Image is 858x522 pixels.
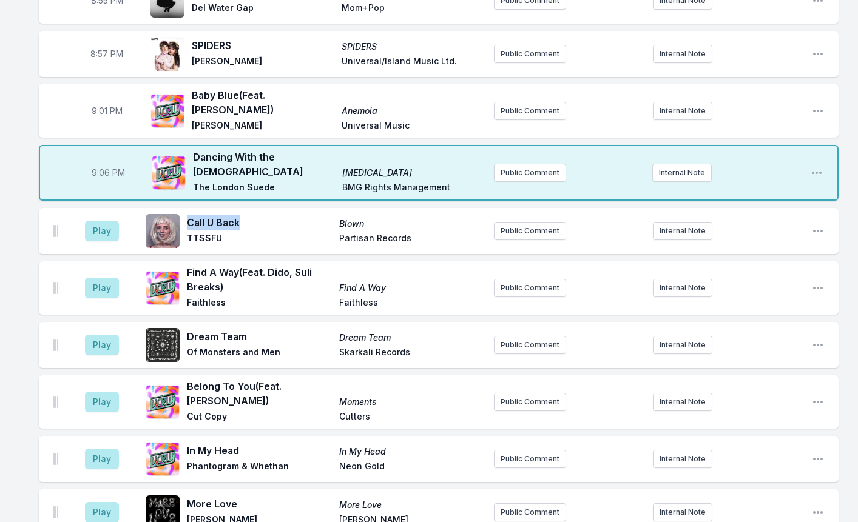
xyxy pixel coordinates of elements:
span: Anemoia [342,105,484,117]
button: Open playlist item options [812,396,824,408]
span: Mom+Pop [342,2,484,16]
span: Timestamp [92,105,123,117]
img: Drag Handle [53,225,58,237]
span: Del Water Gap [192,2,334,16]
button: Open playlist item options [811,167,823,179]
span: Universal/Island Music Ltd. [342,55,484,70]
span: [PERSON_NAME] [192,55,334,70]
img: Anemoia [150,94,184,128]
button: Internal Note [653,279,712,297]
button: Open playlist item options [812,105,824,117]
img: Drag Handle [53,396,58,408]
button: Open playlist item options [812,453,824,465]
button: Open playlist item options [812,282,824,294]
button: Play [85,392,119,412]
img: In My Head [146,442,180,476]
span: In My Head [187,443,332,458]
span: Partisan Records [339,232,484,247]
img: Moments [146,385,180,419]
button: Internal Note [653,102,712,120]
img: Dream Team [146,328,180,362]
span: Skarkali Records [339,346,484,361]
button: Open playlist item options [812,48,824,60]
span: Call U Back [187,215,332,230]
button: Internal Note [652,164,712,182]
button: Public Comment [494,393,566,411]
button: Internal Note [653,503,712,521]
span: SPIDERS [192,38,334,53]
span: More Love [187,497,332,511]
span: More Love [339,499,484,511]
span: The London Suede [193,181,335,196]
button: Public Comment [494,450,566,468]
button: Public Comment [494,279,566,297]
span: Universal Music [342,119,484,134]
button: Internal Note [653,450,712,468]
button: Internal Note [653,336,712,354]
button: Open playlist item options [812,506,824,518]
button: Public Comment [494,45,566,63]
span: Dream Team [187,329,332,344]
span: SPIDERS [342,41,484,53]
button: Play [85,449,119,469]
button: Public Comment [494,336,566,354]
img: Blown [146,214,180,248]
span: BMG Rights Management [342,181,484,196]
img: Drag Handle [53,453,58,465]
span: Belong To You (Feat. [PERSON_NAME]) [187,379,332,408]
button: Internal Note [653,393,712,411]
img: Find A Way [146,271,180,305]
button: Internal Note [653,222,712,240]
span: Moments [339,396,484,408]
span: Find A Way (Feat. Dido, Suli Breaks) [187,265,332,294]
span: Dream Team [339,332,484,344]
img: SPIDERS [150,37,184,71]
span: [MEDICAL_DATA] [342,167,484,179]
span: Of Monsters and Men [187,346,332,361]
button: Public Comment [494,222,566,240]
span: Phantogram & Whethan [187,460,332,475]
span: Cut Copy [187,410,332,425]
img: Drag Handle [53,339,58,351]
span: Faithless [187,296,332,311]
span: TTSSFU [187,232,332,247]
span: Timestamp [90,48,123,60]
button: Play [85,278,119,298]
span: Neon Gold [339,460,484,475]
span: Dancing With the [DEMOGRAPHIC_DATA] [193,150,335,179]
span: [PERSON_NAME] [192,119,334,134]
img: Drag Handle [53,282,58,294]
button: Play [85,335,119,355]
img: Antidepressants [152,156,186,190]
span: Find A Way [339,282,484,294]
span: Faithless [339,296,484,311]
button: Public Comment [494,503,566,521]
span: Blown [339,218,484,230]
button: Play [85,221,119,241]
button: Open playlist item options [812,339,824,351]
button: Internal Note [653,45,712,63]
span: Baby Blue (Feat. [PERSON_NAME]) [192,88,334,117]
button: Public Comment [494,164,566,182]
button: Public Comment [494,102,566,120]
button: Open playlist item options [812,225,824,237]
span: In My Head [339,446,484,458]
img: Drag Handle [53,506,58,518]
span: Cutters [339,410,484,425]
span: Timestamp [92,167,125,179]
